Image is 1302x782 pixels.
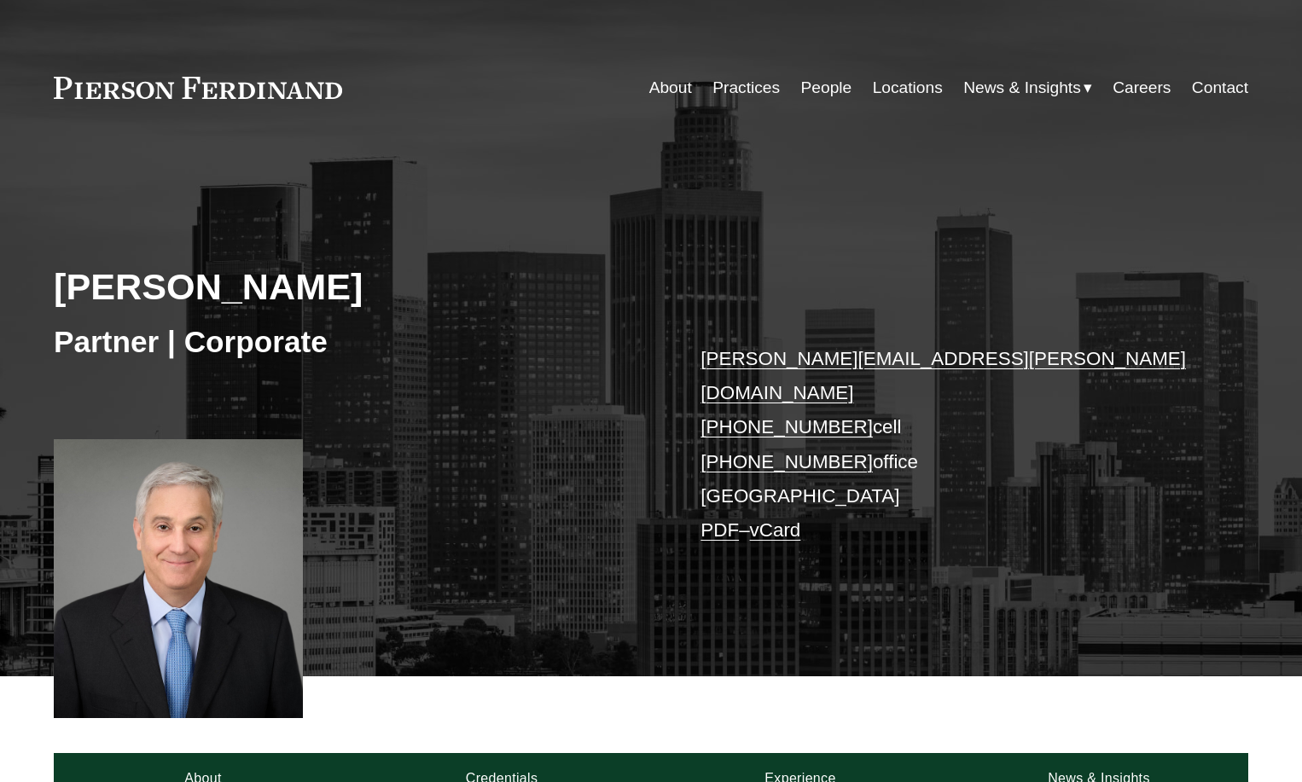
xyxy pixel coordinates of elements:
a: Locations [873,72,943,104]
a: PDF [700,519,739,541]
a: [PERSON_NAME][EMAIL_ADDRESS][PERSON_NAME][DOMAIN_NAME] [700,348,1186,403]
p: cell office [GEOGRAPHIC_DATA] – [700,342,1198,548]
a: Contact [1192,72,1248,104]
span: News & Insights [963,73,1081,103]
a: About [649,72,692,104]
a: Careers [1113,72,1171,104]
a: People [801,72,852,104]
a: [PHONE_NUMBER] [700,451,873,472]
h2: [PERSON_NAME] [54,264,651,309]
a: [PHONE_NUMBER] [700,416,873,437]
a: folder dropdown [963,72,1092,104]
a: Practices [712,72,780,104]
h3: Partner | Corporate [54,323,651,361]
a: vCard [750,519,801,541]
